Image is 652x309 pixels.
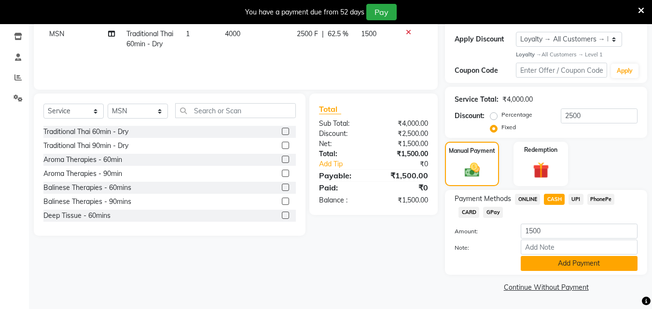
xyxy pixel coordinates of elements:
div: Traditional Thai 60min - Dry [43,127,128,137]
div: Apply Discount [455,34,515,44]
span: MSN [49,29,64,38]
label: Amount: [447,227,513,236]
div: Balance : [312,195,374,205]
div: Deep Tissue - 60mins [43,211,111,221]
label: Note: [447,243,513,252]
div: ₹4,000.00 [502,94,533,105]
span: ONLINE [515,194,540,205]
div: ₹1,500.00 [374,149,435,159]
span: GPay [483,207,503,218]
div: ₹0 [374,182,435,193]
label: Redemption [524,146,557,154]
div: Discount: [312,129,374,139]
img: _cash.svg [460,161,485,178]
button: Add Payment [521,256,638,271]
div: Total: [312,149,374,159]
span: CASH [544,194,565,205]
span: Total [319,104,341,114]
div: All Customers → Level 1 [516,51,638,59]
div: Paid: [312,182,374,193]
span: 1500 [361,29,376,38]
span: UPI [569,194,583,205]
span: PhonePe [587,194,615,205]
span: 2500 F [297,29,318,39]
input: Amount [521,224,638,239]
img: _gift.svg [528,160,554,180]
span: 1 [186,29,190,38]
div: Discount: [455,111,485,121]
span: 4000 [225,29,240,38]
div: Balinese Therapies - 90mins [43,197,131,207]
div: Balinese Therapies - 60mins [43,183,131,193]
div: Net: [312,139,374,149]
input: Add Note [521,240,638,255]
strong: Loyalty → [516,51,541,58]
a: Continue Without Payment [447,282,645,293]
div: Traditional Thai 90min - Dry [43,141,128,151]
a: Add Tip [312,159,384,169]
div: Coupon Code [455,66,515,76]
button: Pay [366,4,397,20]
div: Service Total: [455,94,499,105]
label: Fixed [501,123,516,132]
div: Aroma Therapies - 60min [43,155,122,165]
label: Manual Payment [449,147,495,155]
div: ₹1,500.00 [374,170,435,181]
button: Apply [611,64,638,78]
div: Aroma Therapies - 90min [43,169,122,179]
span: | [322,29,324,39]
div: Sub Total: [312,119,374,129]
input: Search or Scan [175,103,296,118]
input: Enter Offer / Coupon Code [516,63,607,78]
label: Percentage [501,110,532,119]
div: ₹1,500.00 [374,139,435,149]
span: Payment Methods [455,194,511,204]
div: ₹4,000.00 [374,119,435,129]
span: 62.5 % [328,29,348,39]
div: ₹2,500.00 [374,129,435,139]
div: ₹0 [384,159,436,169]
div: You have a payment due from 52 days [245,7,364,17]
div: ₹1,500.00 [374,195,435,205]
span: Traditional Thai 60min - Dry [126,29,173,48]
div: Payable: [312,170,374,181]
span: CARD [458,207,479,218]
